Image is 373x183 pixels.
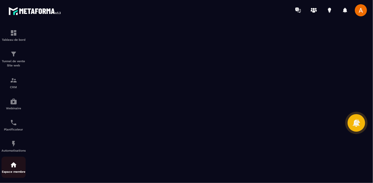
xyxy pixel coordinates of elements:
p: Webinaire [2,107,26,110]
a: formationformationTunnel de vente Site web [2,46,26,72]
p: Planificateur [2,128,26,131]
p: Automatisations [2,149,26,152]
a: automationsautomationsEspace membre [2,157,26,178]
img: formation [10,29,17,37]
a: automationsautomationsAutomatisations [2,136,26,157]
img: automations [10,161,17,169]
img: automations [10,98,17,105]
a: automationsautomationsWebinaire [2,93,26,114]
p: Espace membre [2,170,26,173]
a: formationformationTableau de bord [2,25,26,46]
a: formationformationCRM [2,72,26,93]
img: formation [10,50,17,58]
img: logo [8,5,63,17]
img: scheduler [10,119,17,126]
p: CRM [2,85,26,89]
img: formation [10,77,17,84]
p: Tunnel de vente Site web [2,59,26,68]
a: schedulerschedulerPlanificateur [2,114,26,136]
p: Tableau de bord [2,38,26,41]
img: automations [10,140,17,147]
